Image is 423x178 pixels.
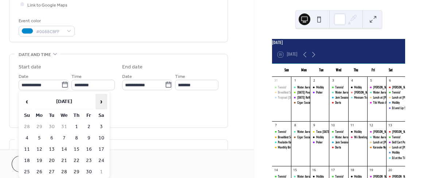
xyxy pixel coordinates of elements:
td: 27 [46,167,58,177]
div: DJ at the Tiki [392,155,407,160]
div: Breakfast Social [278,90,296,95]
div: Tennis! [386,135,405,139]
div: 15 [293,168,297,172]
div: Tennis! [335,85,344,90]
div: Tennis! [278,85,286,90]
td: 13 [46,144,58,155]
td: 19 [34,155,45,166]
div: Karaoke Night [373,145,389,150]
span: Date [122,72,132,80]
div: 11 [350,123,354,127]
div: Molkky [386,100,405,105]
div: Water Aerobics [373,90,391,95]
div: Cathy's Meatloaf Dinner [348,90,367,95]
th: Fr [83,110,95,121]
div: Labor Day Pool Party & Potluck [291,90,310,95]
div: Cathy's Breakfast [386,129,405,134]
div: Cigar Social [297,100,311,105]
div: 31 [274,79,278,83]
span: Date [19,72,28,80]
td: 17 [96,144,107,155]
div: Golf Cart Poker Crawl [392,140,416,145]
div: Karaoke Night [367,145,386,150]
th: Mo [34,110,45,121]
div: Molkky [386,150,405,155]
div: Tue [313,64,330,77]
div: Lunch at Cathy's Cafe' [386,95,405,100]
td: 6 [46,133,58,143]
div: [DATE] Raft Race [297,95,316,100]
div: Poker [316,90,323,95]
div: 9 [312,123,316,127]
div: Darts [329,100,348,105]
div: 7 [274,123,278,127]
div: Water Aerobics [291,129,310,134]
div: Water Aerobics [373,135,391,139]
div: Cathy's Breakfast [367,85,386,90]
div: 5 [369,79,373,83]
div: Water Aerobics [291,85,310,90]
div: Water Aerobics [297,85,315,90]
div: Poker [310,140,329,145]
div: 2 [312,79,316,83]
div: 13 [388,123,392,127]
div: Tiki Music & Games Night [373,100,402,105]
div: Breakfast Social [278,135,296,139]
td: 15 [71,144,82,155]
span: Time [175,72,185,80]
td: 28 [58,167,70,177]
td: 5 [34,133,45,143]
div: Poolside Karaoke [272,140,291,145]
div: Darts [335,145,341,150]
div: Molkky [310,85,329,90]
div: Poker [316,140,323,145]
div: Molkky [392,100,400,105]
div: 20 [388,168,392,172]
div: Tennis! [335,129,344,134]
div: Tennis! [272,129,291,134]
div: Wii Bowling Night [354,135,374,139]
div: Tennis! [386,90,405,95]
div: Tropical Sunday Funday Pool Party [272,95,291,100]
td: 12 [34,144,45,155]
td: 29 [34,122,45,132]
span: Date and time [19,51,51,59]
th: Th [71,110,82,121]
div: Mexican Train Dominos [348,95,367,100]
div: Lunch at [PERSON_NAME]'s Cafe' [373,95,410,100]
td: 7 [58,133,70,143]
td: 18 [21,155,33,166]
div: Tennis! [392,135,400,139]
div: Sun [278,64,295,77]
div: Sat [382,64,399,77]
td: 1 [96,167,107,177]
div: 12 [369,123,373,127]
div: Cathy's Breakfast [386,85,405,90]
th: [DATE] [34,94,95,110]
div: Molkky [316,85,324,90]
div: Taco Tuesday Potluck [310,129,329,134]
span: Time [71,72,82,80]
div: Mon [295,64,313,77]
div: [DATE] Pool Party & Potluck [297,90,329,95]
div: Mexican Train Dominos [354,95,381,100]
td: 20 [46,155,58,166]
td: 4 [21,133,33,143]
div: Cathy's Breakfast [367,129,386,134]
div: Labor Day Raft Race [291,95,310,100]
td: 31 [58,122,70,132]
div: Water Aerobics [335,135,353,139]
div: Event color [19,17,73,25]
div: DJ and Lip Sync Contest [392,106,419,110]
div: Taco [DATE] Potluck [316,129,339,134]
div: Molkky [354,85,362,90]
div: Cigar Social [297,135,311,139]
td: 26 [34,167,45,177]
div: 4 [350,79,354,83]
td: 9 [83,133,95,143]
td: 30 [46,122,58,132]
div: Lunch at Cathy's Cafe' [367,95,386,100]
div: Jam Session [329,140,348,145]
div: Tiki Music & Games Night [367,100,386,105]
div: Molkky [348,129,367,134]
